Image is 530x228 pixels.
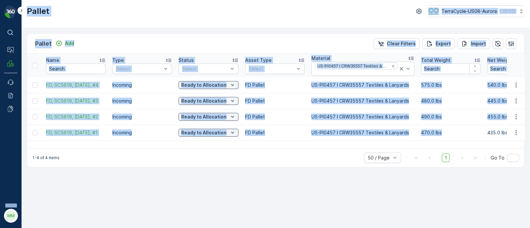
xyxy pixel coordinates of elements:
button: Add [53,39,77,47]
p: Ready to Allocation [181,82,227,88]
p: FD Pallet [245,98,305,104]
img: image_ci7OI47.png [428,8,439,15]
p: Clear Filters [387,40,416,47]
button: TerraCycle-US08-Aurora(-05:00) [428,5,525,17]
p: Import [471,40,486,47]
p: Ready to Allocation [181,98,227,104]
p: Total Weight [421,57,450,64]
p: Ready to Allocation [181,114,227,120]
p: 480.0 lbs [421,98,481,104]
div: US-PI0457 I CRW35557 Textiles & Lanyards [315,63,389,69]
div: Toggle Row Selected [32,130,38,135]
span: Go To [491,155,504,161]
p: US-PI0457 I CRW35557 Textiles & Lanyards [311,82,414,88]
p: Select [116,66,162,72]
p: 490.0 lbs [421,114,481,120]
span: v 1.51.1 [4,204,17,207]
span: FD, SC5619, [DATE], #1 [46,129,106,136]
p: TerraCycle-US08-Aurora [442,8,497,15]
p: Asset Type [245,57,272,64]
button: Ready to Allocation [179,129,238,137]
p: Name [46,57,59,64]
div: Toggle Row Selected [32,98,38,104]
button: Ready to Allocation [179,81,238,89]
p: Ready to Allocation [181,129,227,136]
button: Export [422,38,455,49]
span: FD, SC5619, [DATE], #4 [46,82,106,88]
p: Select [182,66,228,72]
a: FD, SC5619, 04/17/25, #2 [46,114,106,120]
p: 575.0 lbs [421,82,481,88]
p: Net Weight [487,57,513,64]
p: Export [436,40,451,47]
p: FD Pallet [245,82,305,88]
div: Toggle Row Selected [32,114,38,119]
button: Ready to Allocation [179,97,238,105]
button: MM [4,209,17,223]
p: 1-4 of 4 items [32,155,60,160]
div: MM [6,210,16,221]
p: US-PI0457 I CRW35557 Textiles & Lanyards [311,98,414,104]
p: Status [179,57,194,64]
button: Ready to Allocation [179,113,238,121]
p: Select [249,66,294,72]
a: FD, SC5619, 04/17/25, #4 [46,82,106,88]
p: Material [311,55,330,62]
div: Toggle Row Selected [32,82,38,88]
span: FD, SC5619, [DATE], #3 [46,98,106,104]
input: Search [46,64,106,74]
a: FD, SC5619, 04/17/25, #3 [46,98,106,104]
p: US-PI0457 I CRW35557 Textiles & Lanyards [311,114,414,120]
p: FD Pallet [245,129,305,136]
p: Pallet [27,6,49,17]
button: Clear Filters [374,38,420,49]
p: Incoming [112,98,172,104]
p: FD Pallet [245,114,305,120]
input: Search [421,64,481,74]
button: Import [457,38,490,49]
p: Type [112,57,124,64]
span: FD, SC5619, [DATE], #2 [46,114,106,120]
span: 1 [442,154,450,162]
p: Incoming [112,129,172,136]
p: ( -05:00 ) [500,9,515,14]
p: US-PI0457 I CRW35557 Textiles & Lanyards [311,129,414,136]
p: Add [65,40,74,47]
a: FD, SC5619, 04/17/25, #1 [46,129,106,136]
p: Incoming [112,114,172,120]
p: Pallet [35,39,52,48]
img: logo [4,5,17,19]
div: Remove US-PI0457 I CRW35557 Textiles & Lanyards [390,64,397,69]
p: Incoming [112,82,172,88]
p: 470.0 lbs [421,129,481,136]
